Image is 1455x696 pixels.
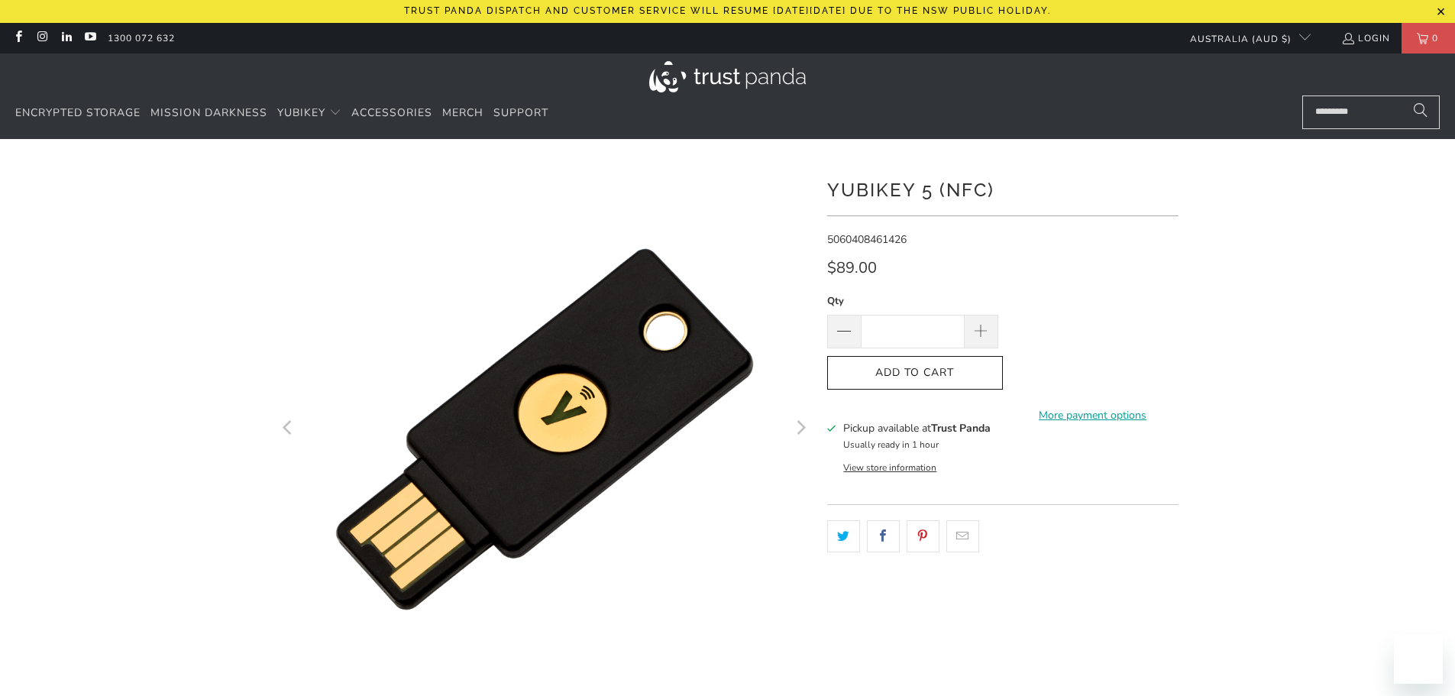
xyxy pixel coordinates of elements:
iframe: Button to launch messaging window [1394,635,1443,684]
span: Mission Darkness [150,105,267,120]
a: Mission Darkness [150,95,267,131]
span: $89.00 [827,257,877,278]
a: Share this on Twitter [827,520,860,552]
span: 5060408461426 [827,232,907,247]
a: Encrypted Storage [15,95,141,131]
input: Search... [1302,95,1440,129]
label: Qty [827,293,998,309]
button: Australia (AUD $) [1178,23,1311,53]
span: Add to Cart [843,367,987,380]
a: Trust Panda Australia on YouTube [83,32,96,44]
span: YubiKey [277,105,325,120]
h1: YubiKey 5 (NFC) [827,173,1179,204]
span: 0 [1428,23,1442,53]
img: Trust Panda Australia [649,61,806,92]
b: Trust Panda [931,421,991,435]
a: Trust Panda Australia on Facebook [11,32,24,44]
span: Support [493,105,548,120]
a: Email this to a friend [946,520,979,552]
a: Merch [442,95,483,131]
a: Accessories [351,95,432,131]
a: Trust Panda Australia on LinkedIn [60,32,73,44]
a: More payment options [1007,407,1179,424]
span: Encrypted Storage [15,105,141,120]
span: Merch [442,105,483,120]
a: Share this on Facebook [867,520,900,552]
small: Usually ready in 1 hour [843,439,939,451]
a: Login [1341,30,1390,47]
p: Trust Panda dispatch and customer service will resume [DATE][DATE] due to the NSW public holiday. [404,5,1051,16]
nav: Translation missing: en.navigation.header.main_nav [15,95,548,131]
a: Share this on Pinterest [907,520,939,552]
button: Add to Cart [827,356,1003,390]
a: 0 [1402,23,1455,53]
a: Trust Panda Australia on Instagram [35,32,48,44]
h3: Pickup available at [843,420,991,436]
span: Accessories [351,105,432,120]
a: Support [493,95,548,131]
button: View store information [843,461,936,474]
summary: YubiKey [277,95,341,131]
button: Search [1402,95,1440,129]
a: 1300 072 632 [108,30,175,47]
